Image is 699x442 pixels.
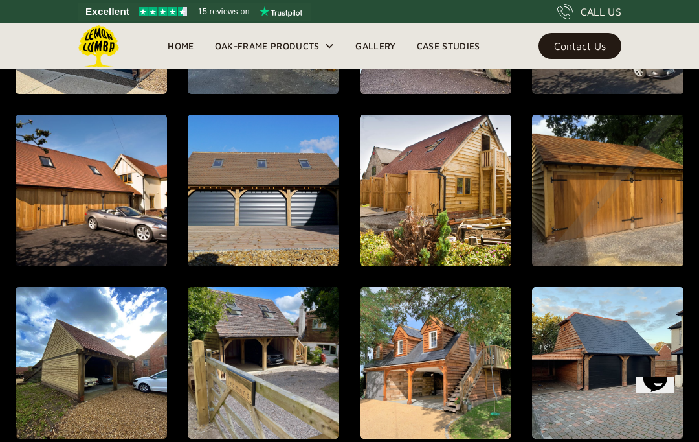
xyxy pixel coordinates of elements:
a: open lightbox [16,115,167,266]
img: Trustpilot 4.5 stars [139,7,187,16]
div: Oak-Frame Products [205,23,346,69]
a: Case Studies [406,36,491,56]
img: Trustpilot logo [260,6,302,17]
a: open lightbox [188,287,339,439]
a: open lightbox [532,287,683,439]
a: open lightbox [16,287,167,439]
a: CALL US [557,4,621,19]
div: Contact Us [554,41,606,51]
a: open lightbox [360,287,511,439]
a: Home [157,36,204,56]
a: Contact Us [538,33,621,59]
a: See Lemon Lumba reviews on Trustpilot [78,3,311,21]
a: open lightbox [532,115,683,266]
iframe: chat widget [631,377,689,432]
a: Gallery [345,36,406,56]
span: 15 reviews on [198,4,250,19]
a: open lightbox [188,115,339,266]
div: Oak-Frame Products [215,38,320,54]
a: open lightbox [360,115,511,266]
span: Excellent [85,4,129,19]
div: CALL US [581,4,621,19]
